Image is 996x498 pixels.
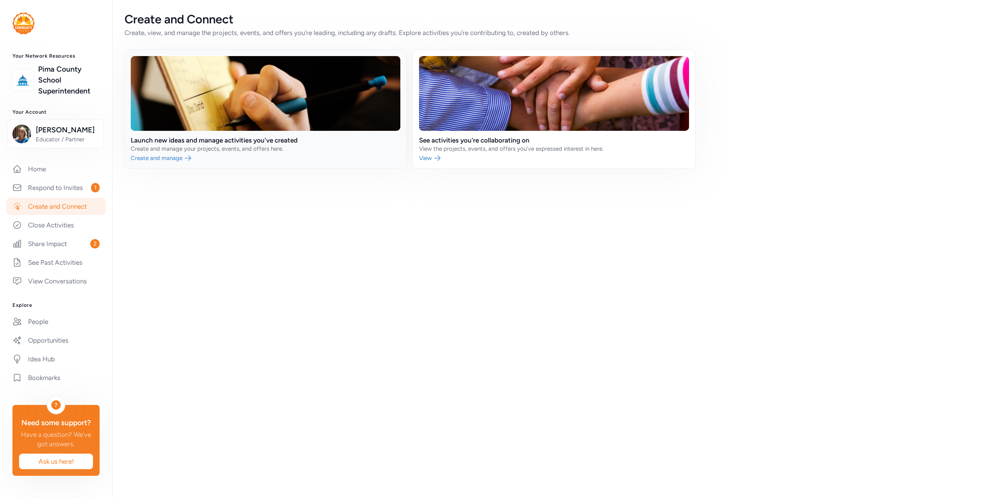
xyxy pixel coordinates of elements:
[6,350,106,368] a: Idea Hub
[19,430,93,449] div: Have a question? We've got answers.
[6,160,106,178] a: Home
[36,135,99,143] span: Educator / Partner
[6,179,106,196] a: Respond to Invites1
[12,109,100,115] h3: Your Account
[14,72,32,89] img: logo
[6,254,106,271] a: See Past Activities
[25,457,87,466] span: Ask us here!
[19,453,93,470] button: Ask us here!
[12,302,100,308] h3: Explore
[6,273,106,290] a: View Conversations
[19,417,93,428] div: Need some support?
[6,313,106,330] a: People
[7,120,104,148] button: [PERSON_NAME]Educator / Partner
[6,369,106,386] a: Bookmarks
[6,198,106,215] a: Create and Connect
[6,216,106,234] a: Close Activities
[36,125,99,135] span: [PERSON_NAME]
[6,332,106,349] a: Opportunities
[12,53,100,59] h3: Your Network Resources
[38,64,100,97] a: Pima County School Superintendent
[90,239,100,248] span: 2
[6,235,106,252] a: Share Impact2
[91,183,100,192] span: 1
[124,28,984,37] div: Create, view, and manage the projects, events, and offers you're leading, including any drafts. E...
[124,12,984,26] div: Create and Connect
[12,12,35,34] img: logo
[51,400,61,410] div: ?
